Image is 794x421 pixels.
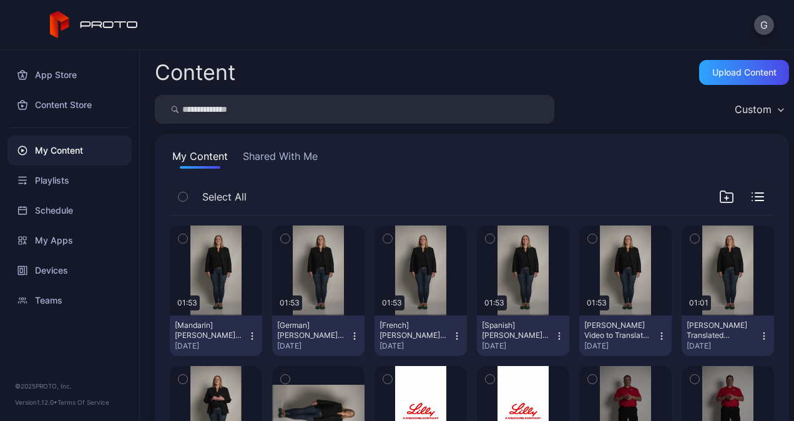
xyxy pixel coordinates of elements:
button: [German] [PERSON_NAME] Video to Translate for Mouth.mp4[DATE] [272,315,365,356]
div: [French] Janelle Video to Translate for Mouth.mp4 [380,320,448,340]
a: Schedule [7,196,132,225]
button: G [754,15,774,35]
div: [DATE] [687,341,759,351]
a: Content Store [7,90,132,120]
button: [PERSON_NAME] Video to Translate for Mouth.mp4[DATE] [579,315,672,356]
div: [DATE] [277,341,350,351]
div: Content [155,62,235,83]
div: [DATE] [175,341,247,351]
div: [German] Janelle Video to Translate for Mouth.mp4 [277,320,346,340]
button: Upload Content [699,60,789,85]
span: Version 1.12.0 • [15,399,57,406]
a: My Apps [7,225,132,255]
div: [DATE] [380,341,452,351]
button: Custom [728,95,789,124]
div: [Mandarin] Janelle Video to Translate for Mouth.mp4 [175,320,243,340]
div: Upload Content [712,67,777,77]
div: Janelle Translated Video.mp4 [687,320,755,340]
button: [Spanish] [PERSON_NAME] Video to Translate for Mouth.mp4[DATE] [477,315,569,356]
button: Shared With Me [240,149,320,169]
div: Janelle Video to Translate for Mouth.mp4 [584,320,653,340]
a: App Store [7,60,132,90]
a: Playlists [7,166,132,196]
div: [Spanish] Janelle Video to Translate for Mouth.mp4 [482,320,551,340]
a: My Content [7,136,132,166]
span: Select All [202,189,247,204]
button: [French] [PERSON_NAME] Video to Translate for Mouth.mp4[DATE] [375,315,467,356]
div: © 2025 PROTO, Inc. [15,381,124,391]
div: Custom [735,103,772,116]
button: My Content [170,149,230,169]
button: [Mandarin] [PERSON_NAME] Video to Translate for Mouth.mp4[DATE] [170,315,262,356]
a: Teams [7,285,132,315]
div: [DATE] [584,341,657,351]
a: Terms Of Service [57,399,109,406]
button: [PERSON_NAME] Translated Video.mp4[DATE] [682,315,774,356]
a: Devices [7,255,132,285]
div: [DATE] [482,341,554,351]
